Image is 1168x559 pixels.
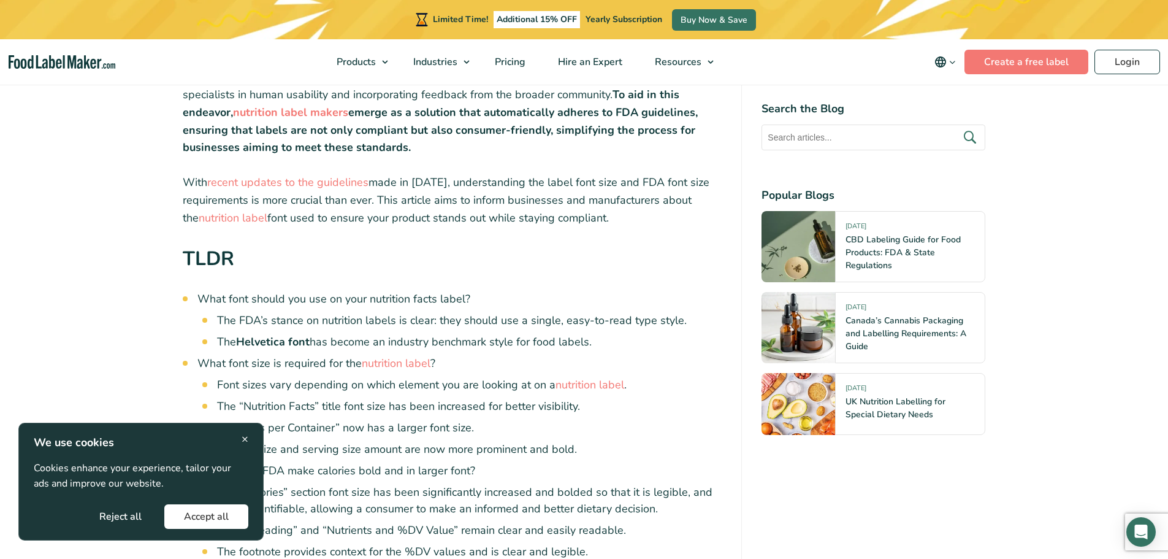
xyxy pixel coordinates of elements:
strong: TLDR [183,245,234,272]
a: UK Nutrition Labelling for Special Dietary Needs [845,396,945,420]
li: “Servings per Container” now has a larger font size. [217,420,722,436]
span: [DATE] [845,303,866,317]
a: nutrition label [199,210,267,225]
li: The “Nutrition Facts” title font size has been increased for better visibility. [217,398,722,415]
li: The FDA’s stance on nutrition labels is clear: they should use a single, easy-to-read type style. [217,312,722,329]
li: The has become an industry benchmark style for food labels. [217,334,722,350]
span: [DATE] [845,222,866,236]
li: What font should you use on your nutrition facts label? [197,291,722,350]
p: With made in [DATE], understanding the label font size and FDA font size requirements is more cru... [183,174,722,226]
input: Search articles... [761,125,985,150]
li: What font size is required for the ? [197,355,722,458]
a: Pricing [479,39,539,85]
li: The “Calories” section font size has been significantly increased and bolded so that it is legibl... [217,484,722,517]
button: Reject all [80,504,161,529]
li: Serving size and serving size amount are now more prominent and bold. [217,441,722,458]
strong: emerge as a solution that automatically adheres to FDA guidelines, ensuring that labels are not o... [183,105,698,155]
p: The Nutrition facts label on food items serves as a crucial resource, helping consumers make educ... [183,15,722,156]
p: Cookies enhance your experience, tailor your ads and improve our website. [34,461,248,492]
div: Open Intercom Messenger [1126,517,1156,547]
span: Yearly Subscription [586,13,662,25]
a: Products [321,39,394,85]
h4: Popular Blogs [761,187,985,204]
a: nutrition label makers [233,105,348,120]
strong: We use cookies [34,435,114,450]
a: Canada’s Cannabis Packaging and Labelling Requirements: A Guide [845,315,966,352]
strong: To aid in this endeavor, [183,87,679,120]
a: Buy Now & Save [672,9,756,31]
span: Products [333,55,377,69]
a: recent updates to the guidelines [207,175,368,190]
a: Industries [397,39,476,85]
span: Pricing [491,55,527,69]
span: Industries [410,55,459,69]
a: Create a free label [964,50,1088,74]
a: Login [1094,50,1160,74]
a: Resources [639,39,720,85]
span: [DATE] [845,384,866,398]
span: Limited Time! [433,13,488,25]
li: “%DV Heading” and “Nutrients and %DV Value” remain clear and easily readable. [217,522,722,539]
li: Font sizes vary depending on which element you are looking at on a . [217,377,722,393]
a: CBD Labeling Guide for Food Products: FDA & State Regulations [845,234,961,271]
span: Resources [651,55,703,69]
span: Additional 15% OFF [494,11,580,28]
h4: Search the Blog [761,101,985,117]
span: × [242,431,248,447]
button: Accept all [164,504,248,529]
strong: Helvetica font [236,334,310,349]
span: Hire an Expert [554,55,624,69]
a: nutrition label [555,377,624,392]
a: nutrition label [362,356,430,371]
a: Hire an Expert [542,39,636,85]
